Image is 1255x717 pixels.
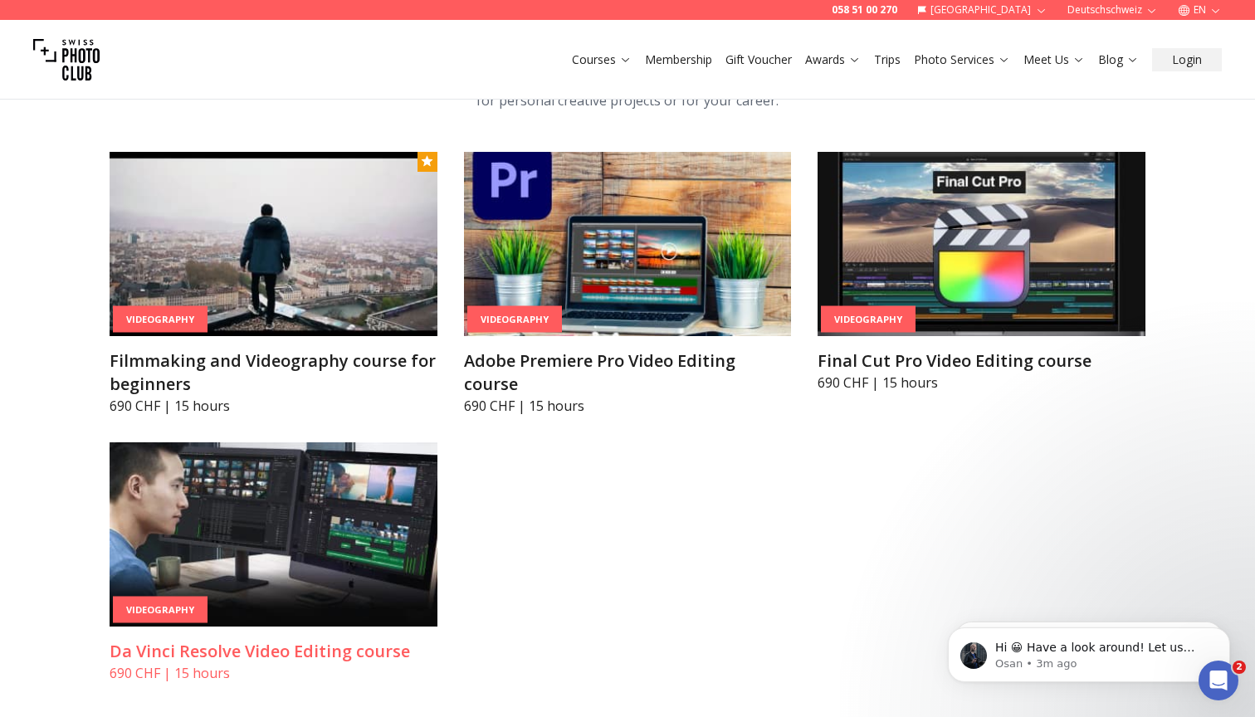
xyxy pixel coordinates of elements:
button: Login [1152,48,1222,71]
div: Videography [113,596,208,623]
p: 690 CHF | 15 hours [110,396,437,416]
button: Gift Voucher [719,48,798,71]
img: Filmmaking and Videography course for beginners [110,152,437,336]
a: Awards [805,51,861,68]
img: Da Vinci Resolve Video Editing course [110,442,437,627]
img: Adobe Premiere Pro Video Editing course [464,152,792,336]
span: Use your camera for more than still photos. Learn how to shoot and edit short or long-format vide... [313,68,942,110]
button: Blog [1091,48,1145,71]
button: Awards [798,48,867,71]
a: Trips [874,51,901,68]
h3: Final Cut Pro Video Editing course [818,349,1145,373]
div: Videography [821,305,916,333]
a: Final Cut Pro Video Editing courseVideographyFinal Cut Pro Video Editing course690 CHF | 15 hours [818,152,1145,393]
a: Photo Services [914,51,1010,68]
a: Filmmaking and Videography course for beginnersVideographyFilmmaking and Videography course for b... [110,152,437,416]
iframe: Intercom notifications message [923,593,1255,709]
img: Final Cut Pro Video Editing course [818,152,1145,336]
button: Trips [867,48,907,71]
button: Meet Us [1017,48,1091,71]
span: 2 [1233,661,1246,674]
h3: Filmmaking and Videography course for beginners [110,349,437,396]
a: Courses [572,51,632,68]
button: Courses [565,48,638,71]
h3: Adobe Premiere Pro Video Editing course [464,349,792,396]
p: 690 CHF | 15 hours [818,373,1145,393]
a: 058 51 00 270 [832,3,897,17]
a: Blog [1098,51,1139,68]
p: 690 CHF | 15 hours [110,663,437,683]
button: Membership [638,48,719,71]
div: Videography [467,305,562,333]
a: Adobe Premiere Pro Video Editing courseVideographyAdobe Premiere Pro Video Editing course690 CHF ... [464,152,792,416]
a: Meet Us [1023,51,1085,68]
button: Photo Services [907,48,1017,71]
a: Da Vinci Resolve Video Editing courseVideographyDa Vinci Resolve Video Editing course690 CHF | 15... [110,442,437,683]
div: Videography [113,305,208,333]
img: Swiss photo club [33,27,100,93]
p: 690 CHF | 15 hours [464,396,792,416]
a: Membership [645,51,712,68]
a: Gift Voucher [725,51,792,68]
h3: Da Vinci Resolve Video Editing course [110,640,437,663]
iframe: Intercom live chat [1199,661,1238,700]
